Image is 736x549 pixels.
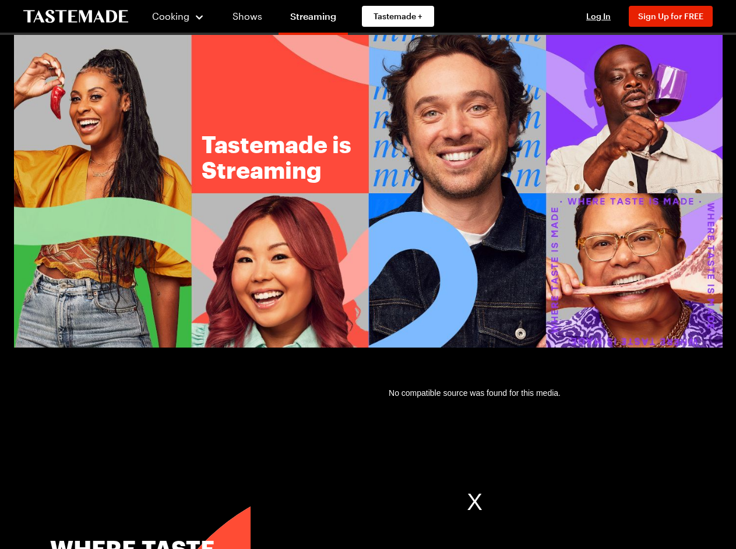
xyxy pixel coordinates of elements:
a: To Tastemade Home Page [23,10,128,23]
button: Sign Up for FREE [629,6,713,27]
button: Log In [575,10,622,22]
span: Log In [586,11,611,21]
span: Tastemade + [374,10,422,22]
button: Cooking [152,2,205,30]
a: Tastemade + [362,6,434,27]
h1: Tastemade is Streaming [202,132,388,183]
span: Sign Up for FREE [638,11,703,21]
a: Streaming [279,2,348,35]
span: Cooking [152,10,189,22]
